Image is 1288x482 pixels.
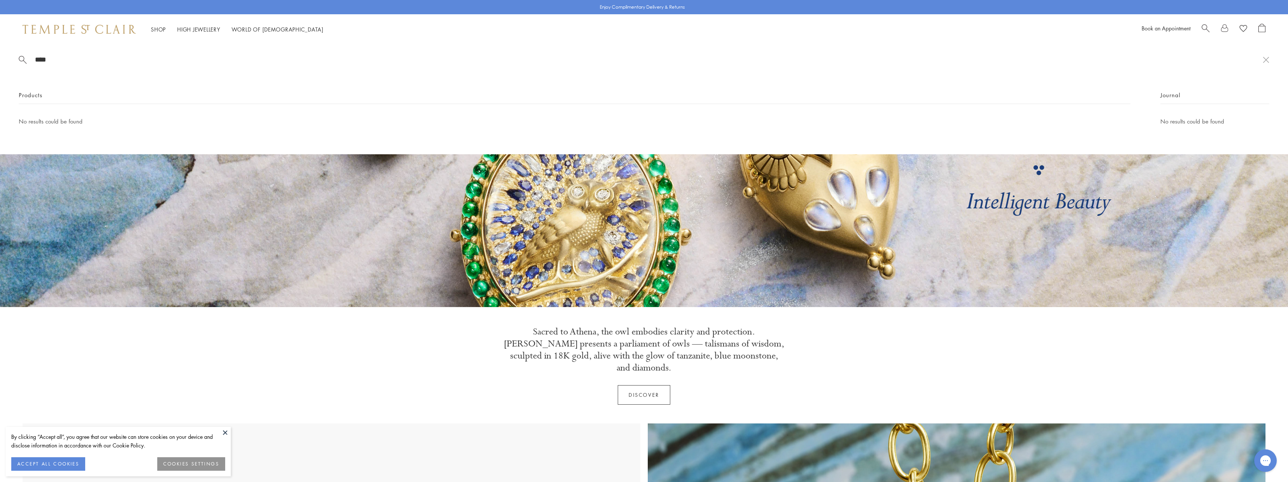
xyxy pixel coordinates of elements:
nav: Main navigation [151,25,324,34]
a: High JewelleryHigh Jewellery [177,26,220,33]
a: Book an Appointment [1142,24,1190,32]
p: No results could be found [1160,117,1269,126]
div: By clicking “Accept all”, you agree that our website can store cookies on your device and disclos... [11,432,225,450]
p: Enjoy Complimentary Delivery & Returns [600,3,685,11]
a: Discover [618,385,670,405]
button: COOKIES SETTINGS [157,457,225,471]
a: World of [DEMOGRAPHIC_DATA]World of [DEMOGRAPHIC_DATA] [232,26,324,33]
span: Products [19,90,42,100]
p: No results could be found [19,117,1130,126]
button: ACCEPT ALL COOKIES [11,457,85,471]
a: Search [1202,24,1210,35]
iframe: Gorgias live chat messenger [1250,447,1280,474]
a: View Wishlist [1240,24,1247,35]
a: Open Shopping Bag [1258,24,1265,35]
img: Temple St. Clair [23,25,136,34]
a: ShopShop [151,26,166,33]
span: Journal [1160,90,1180,100]
p: Sacred to Athena, the owl embodies clarity and protection. [PERSON_NAME] presents a parliament of... [503,326,785,374]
